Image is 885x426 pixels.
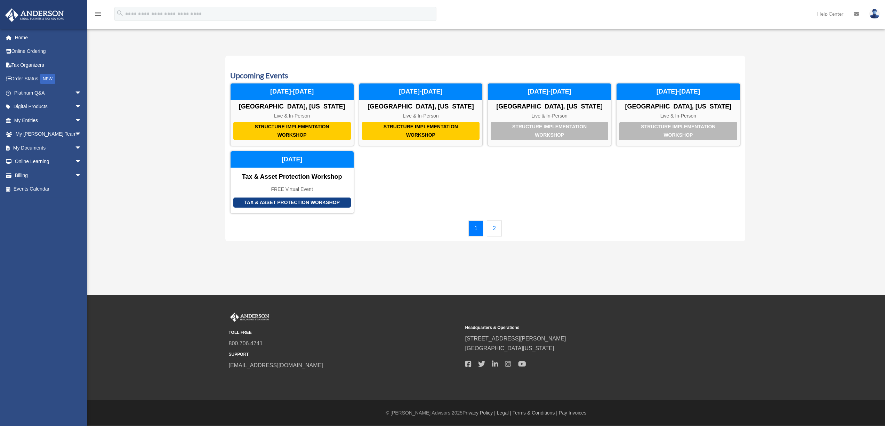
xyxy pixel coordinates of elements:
a: 2 [487,220,502,236]
a: Billingarrow_drop_down [5,168,92,182]
div: Live & In-Person [617,113,740,119]
div: © [PERSON_NAME] Advisors 2025 [87,409,885,417]
a: Structure Implementation Workshop [GEOGRAPHIC_DATA], [US_STATE] Live & In-Person [DATE]-[DATE] [359,83,483,146]
a: Home [5,31,92,45]
div: Structure Implementation Workshop [233,122,351,140]
a: My Documentsarrow_drop_down [5,141,92,155]
div: Structure Implementation Workshop [362,122,480,140]
span: arrow_drop_down [75,141,89,155]
div: NEW [40,74,55,84]
a: Structure Implementation Workshop [GEOGRAPHIC_DATA], [US_STATE] Live & In-Person [DATE]-[DATE] [616,83,740,146]
a: Order StatusNEW [5,72,92,86]
div: [GEOGRAPHIC_DATA], [US_STATE] [488,103,611,111]
a: Tax Organizers [5,58,92,72]
div: FREE Virtual Event [231,186,354,192]
a: My [PERSON_NAME] Teamarrow_drop_down [5,127,92,141]
i: search [116,9,124,17]
div: Live & In-Person [359,113,482,119]
div: Live & In-Person [488,113,611,119]
a: Platinum Q&Aarrow_drop_down [5,86,92,100]
div: [GEOGRAPHIC_DATA], [US_STATE] [617,103,740,111]
span: arrow_drop_down [75,155,89,169]
a: [GEOGRAPHIC_DATA][US_STATE] [465,345,554,351]
span: arrow_drop_down [75,113,89,128]
span: arrow_drop_down [75,127,89,142]
a: Online Ordering [5,45,92,58]
a: Digital Productsarrow_drop_down [5,100,92,114]
small: Headquarters & Operations [465,324,697,331]
a: Online Learningarrow_drop_down [5,155,92,169]
a: Legal | [497,410,512,416]
a: Structure Implementation Workshop [GEOGRAPHIC_DATA], [US_STATE] Live & In-Person [DATE]-[DATE] [230,83,354,146]
a: Pay Invoices [559,410,586,416]
a: Events Calendar [5,182,89,196]
a: Structure Implementation Workshop [GEOGRAPHIC_DATA], [US_STATE] Live & In-Person [DATE]-[DATE] [488,83,611,146]
div: [GEOGRAPHIC_DATA], [US_STATE] [359,103,482,111]
div: Tax & Asset Protection Workshop [231,173,354,181]
div: Live & In-Person [231,113,354,119]
div: [GEOGRAPHIC_DATA], [US_STATE] [231,103,354,111]
a: menu [94,12,102,18]
a: 800.706.4741 [229,340,263,346]
img: User Pic [869,9,880,19]
div: Tax & Asset Protection Workshop [233,198,351,208]
div: Structure Implementation Workshop [619,122,737,140]
div: [DATE]-[DATE] [488,83,611,100]
a: [STREET_ADDRESS][PERSON_NAME] [465,336,566,341]
span: arrow_drop_down [75,100,89,114]
div: [DATE]-[DATE] [231,83,354,100]
a: My Entitiesarrow_drop_down [5,113,92,127]
div: [DATE]-[DATE] [617,83,740,100]
a: Tax & Asset Protection Workshop Tax & Asset Protection Workshop FREE Virtual Event [DATE] [230,151,354,214]
span: arrow_drop_down [75,86,89,100]
div: [DATE]-[DATE] [359,83,482,100]
small: TOLL FREE [229,329,460,336]
a: 1 [468,220,483,236]
a: Terms & Conditions | [513,410,557,416]
div: Structure Implementation Workshop [491,122,608,140]
a: [EMAIL_ADDRESS][DOMAIN_NAME] [229,362,323,368]
img: Anderson Advisors Platinum Portal [229,313,271,322]
span: arrow_drop_down [75,168,89,183]
img: Anderson Advisors Platinum Portal [3,8,66,22]
a: Privacy Policy | [462,410,496,416]
h3: Upcoming Events [230,70,740,81]
i: menu [94,10,102,18]
small: SUPPORT [229,351,460,358]
div: [DATE] [231,151,354,168]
